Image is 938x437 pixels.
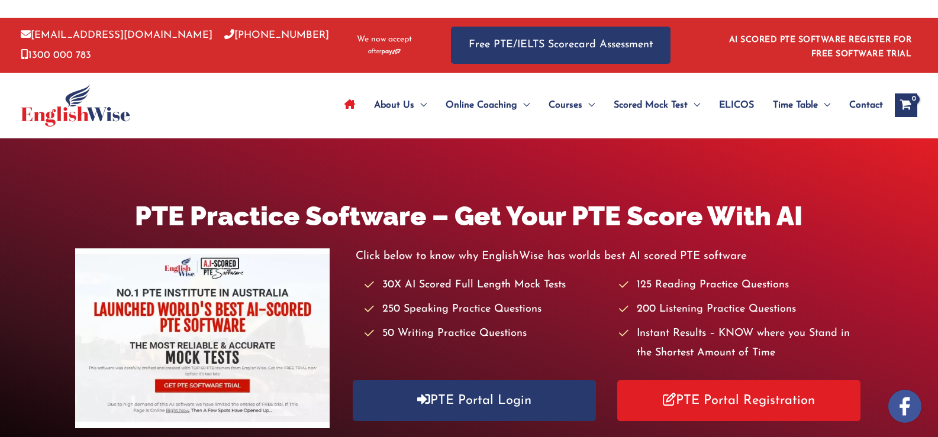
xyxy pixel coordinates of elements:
[710,85,763,126] a: ELICOS
[365,276,608,295] li: 30X AI Scored Full Length Mock Tests
[335,85,883,126] nav: Site Navigation: Main Menu
[539,85,604,126] a: CoursesMenu Toggle
[436,85,539,126] a: Online CoachingMenu Toggle
[688,85,700,126] span: Menu Toggle
[224,30,329,40] a: [PHONE_NUMBER]
[414,85,427,126] span: Menu Toggle
[75,198,863,235] h1: PTE Practice Software – Get Your PTE Score With AI
[21,50,91,60] a: 1300 000 783
[729,35,912,59] a: AI SCORED PTE SOFTWARE REGISTER FOR FREE SOFTWARE TRIAL
[356,247,863,266] p: Click below to know why EnglishWise has worlds best AI scored PTE software
[818,85,830,126] span: Menu Toggle
[357,34,412,46] span: We now accept
[722,26,917,64] aside: Header Widget 1
[451,27,671,64] a: Free PTE/IELTS Scorecard Assessment
[888,390,921,423] img: white-facebook.png
[21,84,130,127] img: cropped-ew-logo
[446,85,517,126] span: Online Coaching
[619,300,863,319] li: 200 Listening Practice Questions
[549,85,582,126] span: Courses
[719,85,754,126] span: ELICOS
[763,85,840,126] a: Time TableMenu Toggle
[517,85,530,126] span: Menu Toggle
[365,324,608,344] li: 50 Writing Practice Questions
[365,300,608,319] li: 250 Speaking Practice Questions
[617,380,861,421] a: PTE Portal Registration
[368,48,401,55] img: Afterpay-Logo
[604,85,710,126] a: Scored Mock TestMenu Toggle
[840,85,883,126] a: Contact
[619,324,863,364] li: Instant Results – KNOW where you Stand in the Shortest Amount of Time
[895,93,917,117] a: View Shopping Cart, empty
[365,85,436,126] a: About UsMenu Toggle
[619,276,863,295] li: 125 Reading Practice Questions
[582,85,595,126] span: Menu Toggle
[21,30,212,40] a: [EMAIL_ADDRESS][DOMAIN_NAME]
[75,248,330,428] img: pte-institute-main
[849,85,883,126] span: Contact
[374,85,414,126] span: About Us
[773,85,818,126] span: Time Table
[353,380,597,421] a: PTE Portal Login
[614,85,688,126] span: Scored Mock Test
